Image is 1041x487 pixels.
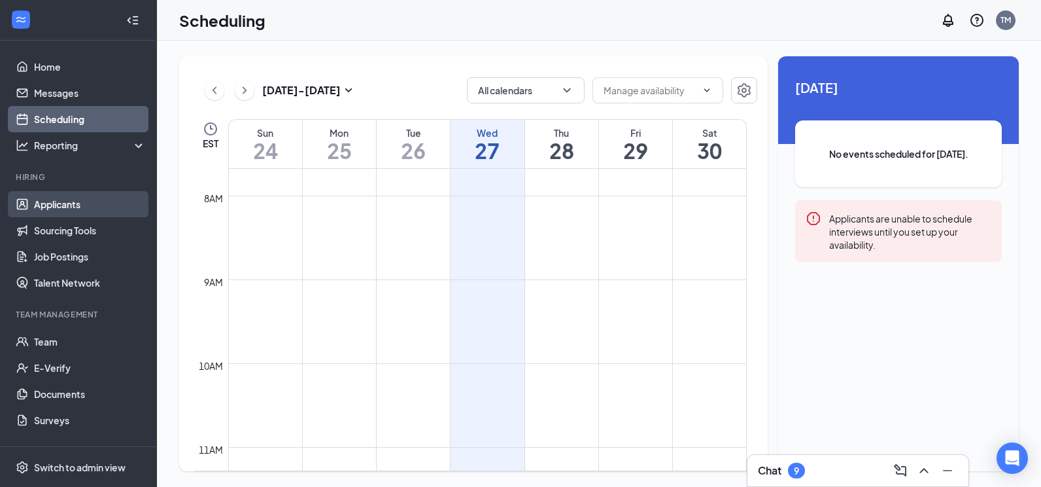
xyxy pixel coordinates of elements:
div: Sun [229,126,302,139]
a: August 30, 2025 [673,120,746,168]
div: Open Intercom Messenger [997,442,1028,474]
svg: ChevronLeft [208,82,221,98]
div: Mon [303,126,376,139]
h1: 29 [599,139,672,162]
div: Wed [451,126,524,139]
a: Messages [34,80,146,106]
a: Applicants [34,191,146,217]
div: Thu [525,126,598,139]
h1: 30 [673,139,746,162]
div: Sat [673,126,746,139]
svg: ChevronUp [916,463,932,478]
svg: Notifications [940,12,956,28]
svg: Settings [16,461,29,474]
svg: ComposeMessage [893,463,908,478]
div: 10am [196,359,226,373]
div: Team Management [16,309,143,320]
a: August 29, 2025 [599,120,672,168]
h1: 24 [229,139,302,162]
a: Surveys [34,407,146,433]
svg: QuestionInfo [969,12,985,28]
a: August 25, 2025 [303,120,376,168]
svg: Settings [736,82,752,98]
div: Tue [377,126,450,139]
a: Talent Network [34,270,146,296]
button: Settings [731,77,757,103]
a: Home [34,54,146,80]
svg: WorkstreamLogo [14,13,27,26]
span: [DATE] [795,77,1002,98]
button: ComposeMessage [890,460,911,481]
div: Hiring [16,171,143,183]
h1: 28 [525,139,598,162]
div: 8am [201,191,226,206]
div: Switch to admin view [34,461,126,474]
svg: Error [806,211,821,226]
div: 9 [794,465,799,477]
svg: Minimize [940,463,955,478]
a: E-Verify [34,355,146,381]
svg: Analysis [16,139,29,152]
div: 9am [201,275,226,289]
h1: 27 [451,139,524,162]
svg: SmallChevronDown [341,82,356,98]
button: Minimize [937,460,958,481]
a: August 24, 2025 [229,120,302,168]
span: EST [203,137,218,150]
svg: ChevronRight [238,82,251,98]
h1: 25 [303,139,376,162]
a: Job Postings [34,243,146,270]
a: August 26, 2025 [377,120,450,168]
svg: ChevronDown [560,84,573,97]
input: Manage availability [604,83,696,98]
svg: Collapse [126,14,139,27]
svg: Clock [203,121,218,137]
button: All calendarsChevronDown [467,77,585,103]
a: August 28, 2025 [525,120,598,168]
button: ChevronLeft [205,81,224,100]
h3: Chat [758,463,781,478]
div: 11am [196,442,226,457]
h1: Scheduling [179,9,265,31]
a: Team [34,329,146,355]
div: TM [1000,14,1011,26]
svg: ChevronDown [702,85,712,96]
a: Scheduling [34,106,146,132]
button: ChevronRight [235,81,254,100]
div: Reporting [34,139,146,152]
div: Applicants are unable to schedule interviews until you set up your availability. [829,211,991,251]
div: Fri [599,126,672,139]
a: Sourcing Tools [34,217,146,243]
span: No events scheduled for [DATE]. [821,147,976,161]
h3: [DATE] - [DATE] [262,83,341,98]
button: ChevronUp [913,460,934,481]
h1: 26 [377,139,450,162]
a: Documents [34,381,146,407]
a: August 27, 2025 [451,120,524,168]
